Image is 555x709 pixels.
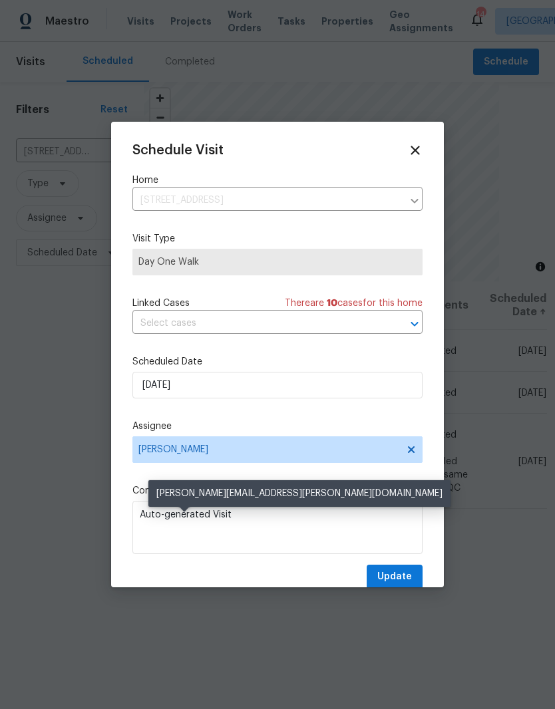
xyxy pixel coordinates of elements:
label: Scheduled Date [132,355,423,368]
label: Comments [132,484,423,497]
button: Open [405,315,424,333]
label: Visit Type [132,232,423,245]
span: There are case s for this home [285,297,423,310]
label: Home [132,174,423,187]
span: Linked Cases [132,297,190,310]
span: Close [408,143,423,158]
div: [PERSON_NAME][EMAIL_ADDRESS][PERSON_NAME][DOMAIN_NAME] [148,480,451,507]
button: Update [367,565,423,589]
span: Day One Walk [138,255,417,269]
textarea: Auto-generated Visit [132,501,423,554]
label: Assignee [132,420,423,433]
span: Update [377,569,412,585]
input: Select cases [132,313,385,334]
span: Schedule Visit [132,144,224,157]
span: 10 [327,299,337,308]
input: Enter in an address [132,190,403,211]
input: M/D/YYYY [132,372,423,398]
span: [PERSON_NAME] [138,444,399,455]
